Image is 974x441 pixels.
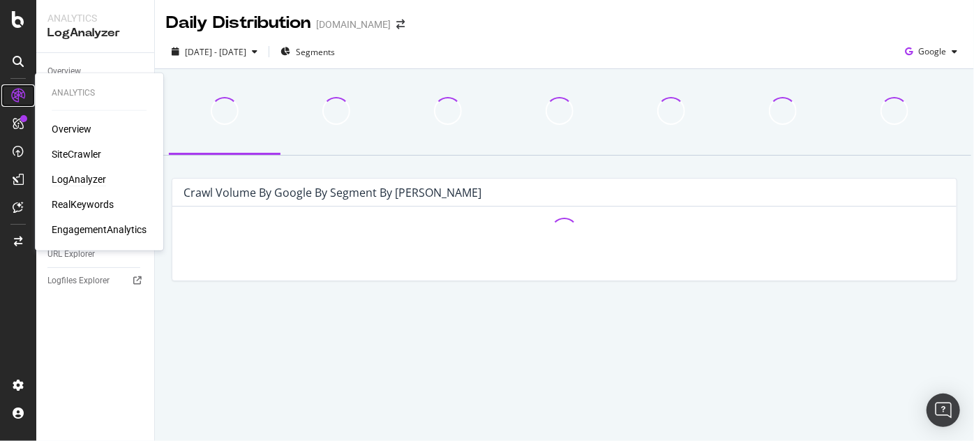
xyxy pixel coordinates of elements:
a: Overview [47,64,144,79]
div: Analytics [47,11,143,25]
div: [DOMAIN_NAME] [316,17,391,31]
a: SiteCrawler [52,147,101,161]
span: Segments [296,46,335,58]
button: Google [899,40,963,63]
div: LogAnalyzer [47,25,143,41]
span: [DATE] - [DATE] [185,46,246,58]
button: Segments [275,40,340,63]
div: Daily Distribution [166,11,310,35]
div: arrow-right-arrow-left [396,20,405,29]
div: Open Intercom Messenger [927,394,960,427]
div: Overview [47,64,81,79]
a: Overview [52,122,91,136]
div: Crawl Volume by google by Segment by [PERSON_NAME] [183,186,481,200]
a: RealKeywords [52,197,114,211]
a: LogAnalyzer [52,172,106,186]
a: EngagementAnalytics [52,223,147,237]
button: [DATE] - [DATE] [166,40,263,63]
a: Logfiles Explorer [47,274,144,288]
div: Logfiles Explorer [47,274,110,288]
span: Google [918,45,946,57]
a: URL Explorer [47,247,144,262]
div: Analytics [52,87,147,99]
div: URL Explorer [47,247,95,262]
